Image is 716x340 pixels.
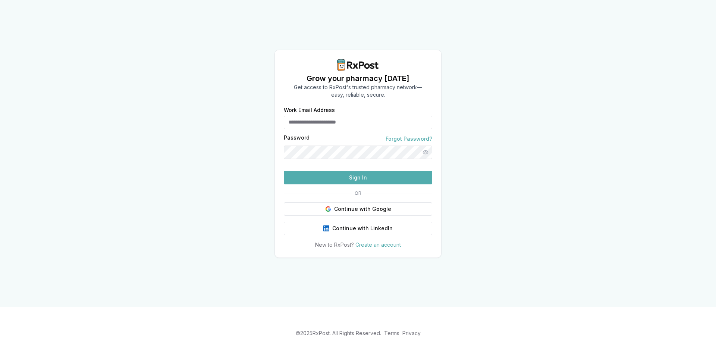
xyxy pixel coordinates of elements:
img: RxPost Logo [334,59,382,71]
button: Show password [419,146,432,159]
label: Password [284,135,310,143]
button: Continue with LinkedIn [284,222,432,235]
a: Terms [384,330,399,336]
span: New to RxPost? [315,241,354,248]
button: Sign In [284,171,432,184]
a: Privacy [402,330,421,336]
img: Google [325,206,331,212]
p: Get access to RxPost's trusted pharmacy network— easy, reliable, secure. [294,84,422,99]
label: Work Email Address [284,107,432,113]
a: Create an account [355,241,401,248]
button: Continue with Google [284,202,432,216]
h1: Grow your pharmacy [DATE] [294,73,422,84]
a: Forgot Password? [386,135,432,143]
span: OR [352,190,364,196]
img: LinkedIn [323,225,329,231]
